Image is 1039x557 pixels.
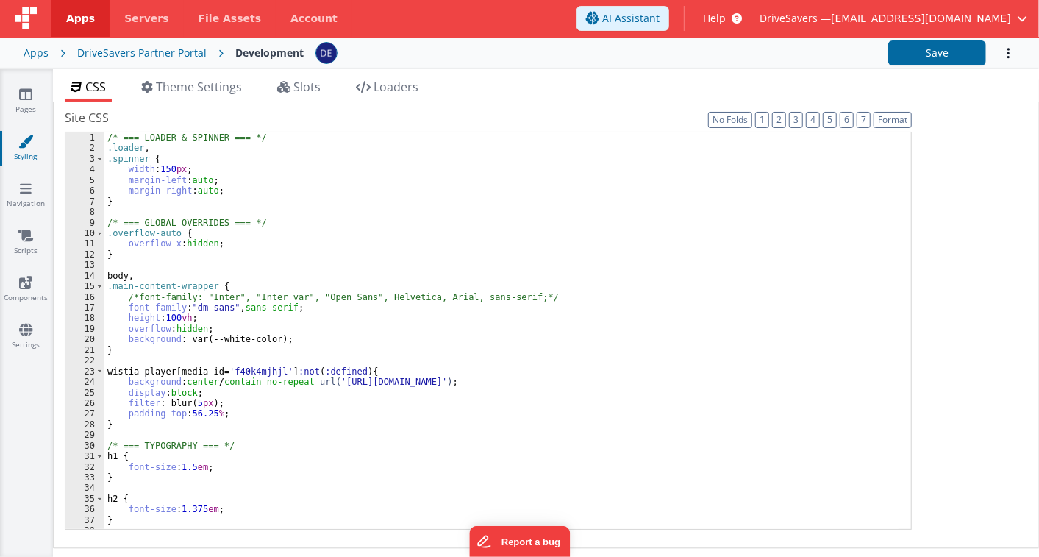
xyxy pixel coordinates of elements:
[65,281,104,291] div: 15
[65,302,104,313] div: 17
[760,11,831,26] span: DriveSavers —
[65,494,104,504] div: 35
[65,260,104,270] div: 13
[65,388,104,398] div: 25
[65,366,104,377] div: 23
[65,334,104,344] div: 20
[235,46,304,60] div: Development
[65,472,104,483] div: 33
[85,79,106,95] span: CSS
[806,112,820,128] button: 4
[576,6,669,31] button: AI Assistant
[124,11,168,26] span: Servers
[874,112,912,128] button: Format
[65,324,104,334] div: 19
[840,112,854,128] button: 6
[65,271,104,281] div: 14
[65,430,104,440] div: 29
[65,451,104,461] div: 31
[65,515,104,525] div: 37
[65,504,104,514] div: 36
[888,40,986,65] button: Save
[65,313,104,323] div: 18
[316,43,337,63] img: c1374c675423fc74691aaade354d0b4b
[65,175,104,185] div: 5
[760,11,1027,26] button: DriveSavers — [EMAIL_ADDRESS][DOMAIN_NAME]
[65,462,104,472] div: 32
[65,483,104,493] div: 34
[66,11,95,26] span: Apps
[65,249,104,260] div: 12
[831,11,1011,26] span: [EMAIL_ADDRESS][DOMAIN_NAME]
[65,441,104,451] div: 30
[823,112,837,128] button: 5
[156,79,242,95] span: Theme Settings
[65,109,109,127] span: Site CSS
[65,419,104,430] div: 28
[65,408,104,419] div: 27
[65,398,104,408] div: 26
[703,11,726,26] span: Help
[755,112,769,128] button: 1
[65,292,104,302] div: 16
[65,355,104,366] div: 22
[293,79,321,95] span: Slots
[199,11,262,26] span: File Assets
[374,79,418,95] span: Loaders
[77,46,207,60] div: DriveSavers Partner Portal
[65,238,104,249] div: 11
[65,218,104,228] div: 9
[65,377,104,387] div: 24
[65,525,104,536] div: 38
[708,112,752,128] button: No Folds
[772,112,786,128] button: 2
[65,196,104,207] div: 7
[65,207,104,217] div: 8
[24,46,49,60] div: Apps
[65,228,104,238] div: 10
[65,143,104,153] div: 2
[65,345,104,355] div: 21
[65,132,104,143] div: 1
[65,164,104,174] div: 4
[789,112,803,128] button: 3
[986,38,1015,68] button: Options
[65,185,104,196] div: 6
[65,154,104,164] div: 3
[469,526,570,557] iframe: Marker.io feedback button
[602,11,660,26] span: AI Assistant
[857,112,871,128] button: 7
